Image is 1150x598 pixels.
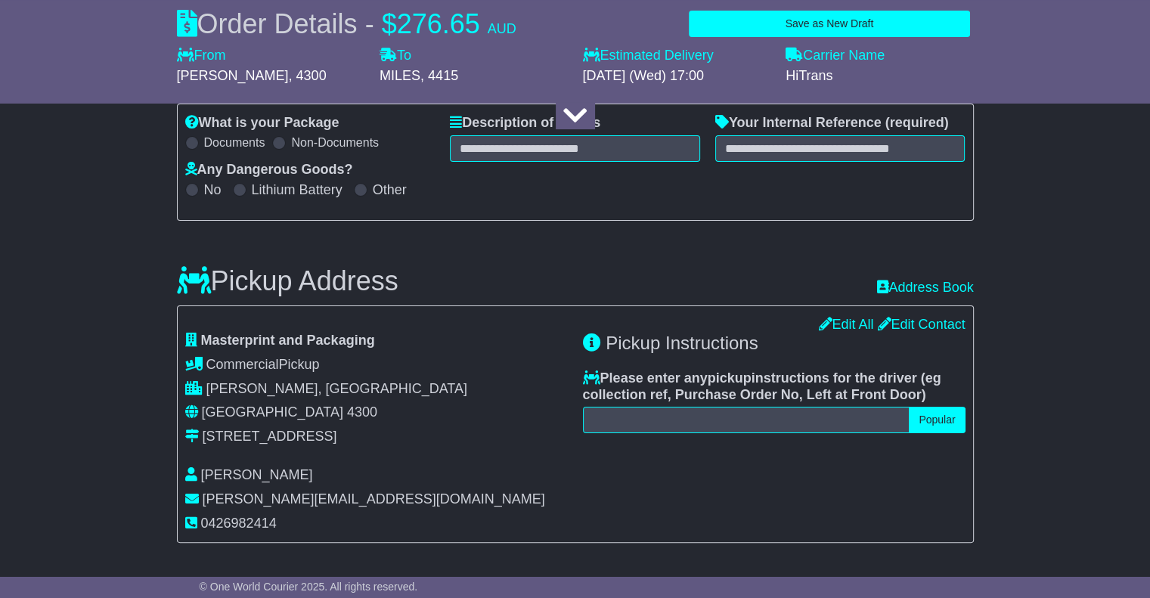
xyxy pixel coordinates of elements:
[786,68,974,85] div: HiTrans
[201,333,375,348] span: Masterprint and Packaging
[177,68,289,83] span: [PERSON_NAME]
[583,48,771,64] label: Estimated Delivery
[708,370,752,386] span: pickup
[177,8,516,40] div: Order Details -
[420,68,458,83] span: , 4415
[382,8,397,39] span: $
[185,115,339,132] label: What is your Package
[201,516,277,531] span: 0426982414
[909,407,965,433] button: Popular
[786,48,885,64] label: Carrier Name
[689,11,969,37] button: Save as New Draft
[291,135,379,150] label: Non-Documents
[818,317,873,332] a: Edit All
[876,280,973,296] a: Address Book
[380,48,411,64] label: To
[397,8,480,39] span: 276.65
[206,381,467,396] span: [PERSON_NAME], [GEOGRAPHIC_DATA]
[202,404,343,420] span: [GEOGRAPHIC_DATA]
[203,429,337,445] div: [STREET_ADDRESS]
[488,21,516,36] span: AUD
[185,357,568,373] div: Pickup
[289,68,327,83] span: , 4300
[177,266,398,296] h3: Pickup Address
[252,182,343,199] label: Lithium Battery
[204,182,222,199] label: No
[203,491,545,507] span: [PERSON_NAME][EMAIL_ADDRESS][DOMAIN_NAME]
[177,48,226,64] label: From
[201,467,313,482] span: [PERSON_NAME]
[380,68,420,83] span: MILES
[877,317,965,332] a: Edit Contact
[583,370,966,403] label: Please enter any instructions for the driver ( )
[347,404,377,420] span: 4300
[583,370,941,402] span: eg collection ref, Purchase Order No, Left at Front Door
[200,581,418,593] span: © One World Courier 2025. All rights reserved.
[206,357,279,372] span: Commercial
[606,333,758,353] span: Pickup Instructions
[204,135,265,150] label: Documents
[373,182,407,199] label: Other
[185,162,353,178] label: Any Dangerous Goods?
[583,68,771,85] div: [DATE] (Wed) 17:00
